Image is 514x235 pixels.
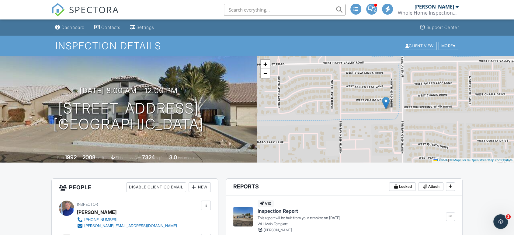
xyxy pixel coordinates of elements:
[128,156,141,160] span: Lot Size
[96,156,105,160] span: sq. ft.
[433,158,447,162] a: Leaflet
[418,22,461,33] a: Support Center
[382,97,390,109] img: Marker
[263,69,267,77] span: −
[69,3,119,16] span: SPECTORA
[426,25,459,30] div: Support Center
[53,22,87,33] a: Dashboard
[402,43,438,48] a: Client View
[467,158,512,162] a: © OpenStreetMap contributors
[263,60,267,68] span: +
[65,154,77,160] div: 1992
[169,154,177,160] div: 3.0
[403,42,436,50] div: Client View
[61,25,85,30] div: Dashboard
[77,223,177,229] a: [PERSON_NAME][EMAIL_ADDRESS][DOMAIN_NAME]
[77,217,177,223] a: [PHONE_NUMBER]
[189,182,211,192] div: New
[128,22,157,33] a: Settings
[126,182,186,192] div: Disable Client CC Email
[51,3,65,16] img: The Best Home Inspection Software - Spectora
[224,4,346,16] input: Search everything...
[77,208,116,217] div: [PERSON_NAME]
[57,156,64,160] span: Built
[55,40,459,51] h1: Inspection Details
[116,156,123,160] span: slab
[178,156,195,160] span: bathrooms
[51,8,119,21] a: SPECTORA
[415,4,454,10] div: [PERSON_NAME]
[398,10,459,16] div: Whole Home Inspections, LLC
[82,154,96,160] div: 2008
[142,154,155,160] div: 7324
[261,60,270,69] a: Zoom in
[52,179,218,196] h3: People
[92,22,123,33] a: Contacts
[101,25,120,30] div: Contacts
[448,158,449,162] span: |
[439,42,458,50] div: More
[156,156,163,160] span: sq.ft.
[450,158,466,162] a: © MapTiler
[261,69,270,78] a: Zoom out
[493,214,508,229] iframe: Intercom live chat
[84,223,177,228] div: [PERSON_NAME][EMAIL_ADDRESS][DOMAIN_NAME]
[53,100,204,133] h1: [STREET_ADDRESS] [GEOGRAPHIC_DATA]
[80,86,178,95] h3: [DATE] 8:00 am - 12:00 pm
[77,202,98,207] span: Inspector
[137,25,154,30] div: Settings
[84,217,117,222] div: [PHONE_NUMBER]
[506,214,511,219] span: 3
